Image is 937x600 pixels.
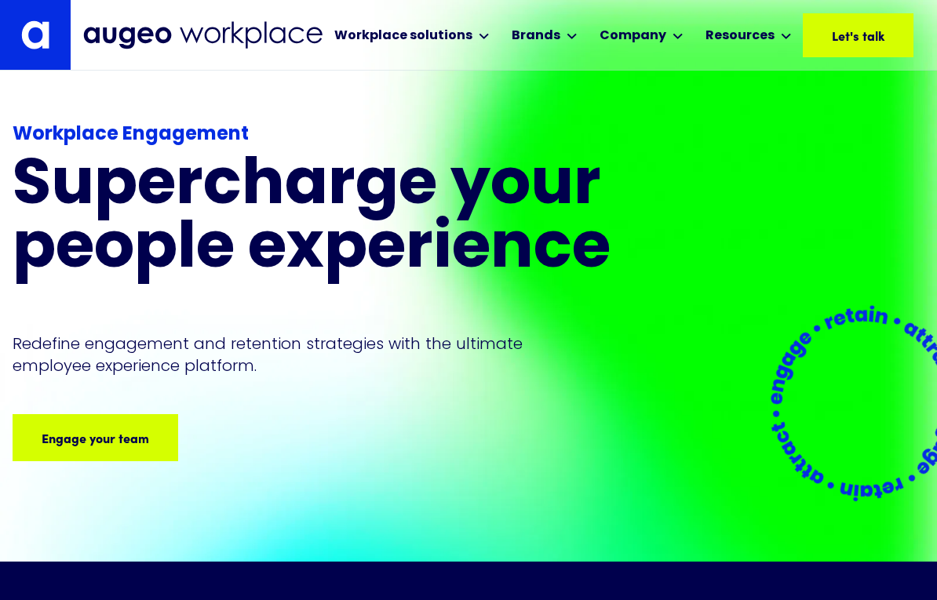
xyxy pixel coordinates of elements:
[13,414,178,461] a: Engage your team
[83,21,323,49] img: Augeo Workplace business unit full logo in mignight blue.
[334,27,472,45] div: Workplace solutions
[21,20,49,49] img: Augeo's "a" monogram decorative logo in white.
[13,121,691,149] div: Workplace Engagement
[600,27,666,45] div: Company
[705,27,775,45] div: Resources
[13,333,552,376] p: Redefine engagement and retention strategies with the ultimate employee experience platform.
[803,13,913,57] a: Let's talk
[512,27,560,45] div: Brands
[13,155,691,282] h1: Supercharge your people experience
